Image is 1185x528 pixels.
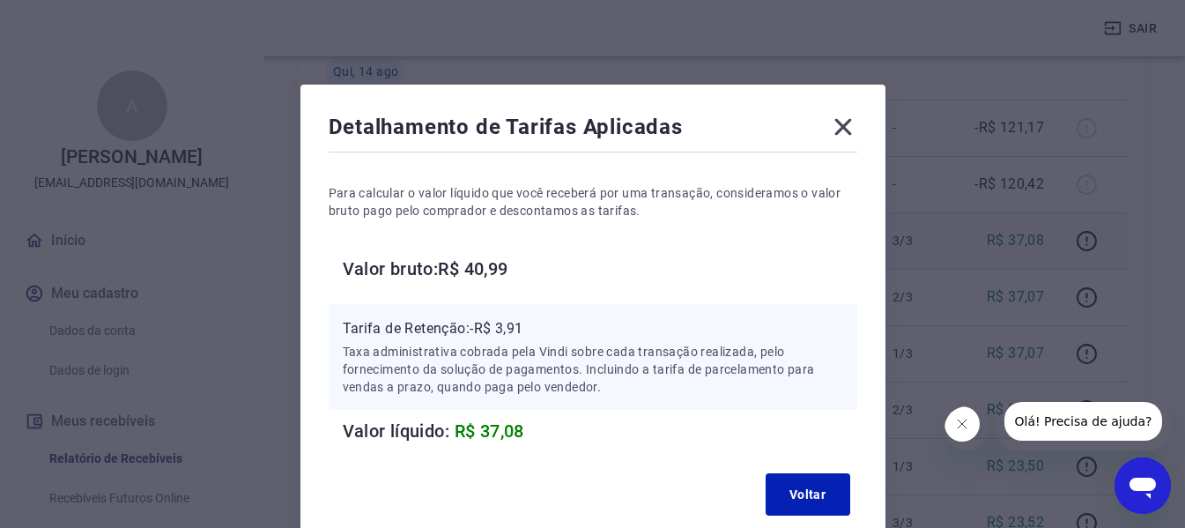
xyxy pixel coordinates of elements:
[343,255,857,283] h6: Valor bruto: R$ 40,99
[944,406,989,450] iframe: Fechar mensagem
[996,402,1171,450] iframe: Mensagem da empresa
[455,420,524,442] span: R$ 37,08
[329,184,857,219] p: Para calcular o valor líquido que você receberá por uma transação, consideramos o valor bruto pag...
[1115,457,1171,514] iframe: Botão para abrir a janela de mensagens
[343,318,843,339] p: Tarifa de Retenção: -R$ 3,91
[343,417,857,445] h6: Valor líquido:
[766,473,850,516] button: Voltar
[329,113,857,148] div: Detalhamento de Tarifas Aplicadas
[343,343,843,396] p: Taxa administrativa cobrada pela Vindi sobre cada transação realizada, pelo fornecimento da soluç...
